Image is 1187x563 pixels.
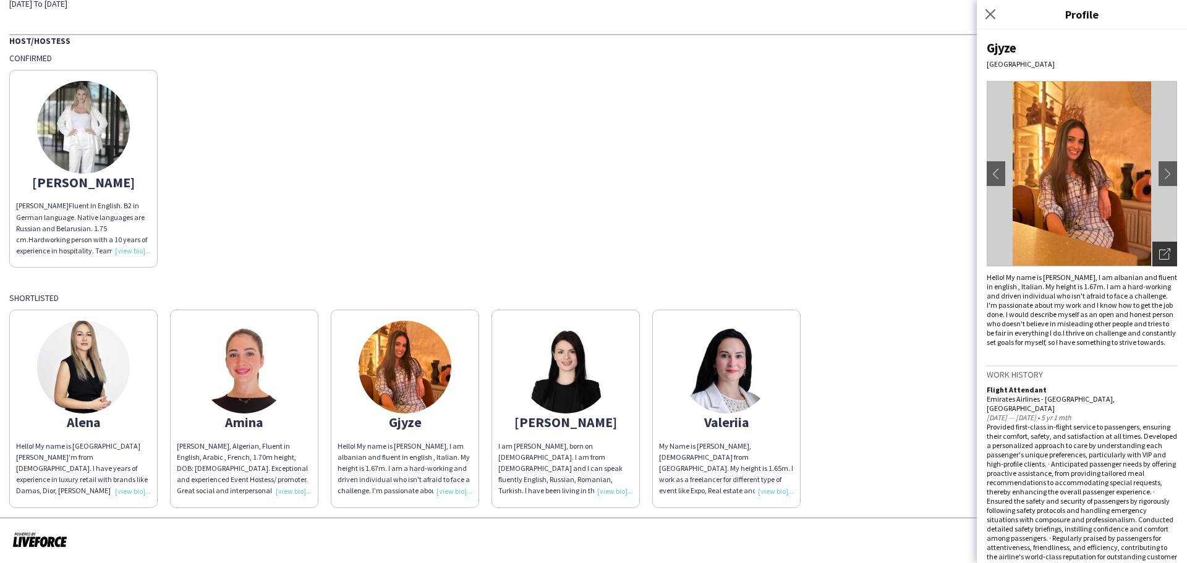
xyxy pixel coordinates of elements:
[37,81,130,174] img: thumb-66672dfbc5147.jpeg
[498,441,633,497] div: I am [PERSON_NAME], born on [DEMOGRAPHIC_DATA]. I am from [DEMOGRAPHIC_DATA] and I can speak flue...
[16,201,69,210] span: [PERSON_NAME]
[987,273,1177,347] div: Hello! My name is [PERSON_NAME], I am albanian and fluent in english , Italian. My height is 1.67...
[16,201,145,244] span: Fluent in English. B2 in German language. Native languages are Russian and Belarusian. 1.75 cm.
[659,441,794,497] div: My Name is [PERSON_NAME], [DEMOGRAPHIC_DATA] from [GEOGRAPHIC_DATA]. My height is 1.65m. I work a...
[177,441,312,497] div: [PERSON_NAME], Algerian, Fluent in English, Arabic , French, 1.70m height, DOB: [DEMOGRAPHIC_DATA...
[987,394,1177,413] div: Emirates Airlines - [GEOGRAPHIC_DATA], [GEOGRAPHIC_DATA]
[198,321,291,413] img: thumb-67c4e78e0b06a.jpeg
[16,235,150,334] span: Hardworking person with a 10 years of experience in hospitality. Team worker . A well organized i...
[16,177,151,188] div: [PERSON_NAME]
[659,417,794,428] div: Valeriia
[987,369,1177,380] h3: Work history
[9,292,1178,303] div: Shortlisted
[359,321,451,413] img: thumb-be82b6d3-def3-4510-a550-52d42e17dceb.jpg
[16,417,151,428] div: Alena
[519,321,612,413] img: thumb-66b4a4c9a815c.jpeg
[9,34,1178,46] div: Host/Hostess
[16,441,151,497] div: Hello! My name is [GEOGRAPHIC_DATA][PERSON_NAME]'m from [DEMOGRAPHIC_DATA]. I have years of exper...
[9,53,1178,64] div: Confirmed
[680,321,773,413] img: thumb-673ae08a31f4a.png
[987,40,1177,56] div: Gjyze
[12,531,67,548] img: Powered by Liveforce
[37,321,130,413] img: thumb-6722494b83a37.jpg
[177,417,312,428] div: Amina
[1152,242,1177,266] div: Open photos pop-in
[498,417,633,428] div: [PERSON_NAME]
[987,59,1177,69] div: [GEOGRAPHIC_DATA]
[338,417,472,428] div: Gjyze
[977,6,1187,22] h3: Profile
[338,441,472,497] div: Hello! My name is [PERSON_NAME], I am albanian and fluent in english , Italian. My height is 1.67...
[987,81,1177,266] img: Crew avatar or photo
[987,385,1177,394] div: Flight Attendant
[987,413,1177,422] div: [DATE] — [DATE] • 5 yr 1 mth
